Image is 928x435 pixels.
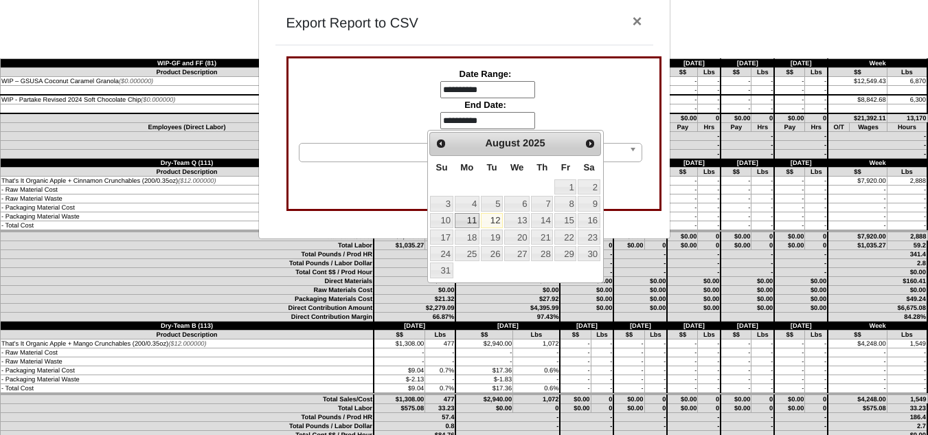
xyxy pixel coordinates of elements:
a: 6 [504,196,530,211]
a: 25 [455,246,479,261]
span: Prev [435,138,446,149]
a: 14 [531,213,553,228]
span: Monday [460,162,473,172]
span: All Customers [305,144,624,157]
a: 8 [554,196,576,211]
a: 17 [430,230,453,245]
a: 23 [578,230,600,245]
a: 10 [430,213,453,228]
a: 29 [554,246,576,261]
label: End Date: [464,100,510,110]
span: Thursday [536,162,547,172]
span: Saturday [584,162,595,172]
span: Tuesday [487,162,497,172]
a: 20 [504,230,530,245]
span: 2025 [523,138,545,149]
a: 15 [554,213,576,228]
a: 21 [531,230,553,245]
a: 4 [455,196,479,211]
a: 24 [430,246,453,261]
a: 13 [504,213,530,228]
a: 1 [554,179,576,194]
a: 26 [481,246,503,261]
a: 5 [481,196,503,211]
a: Prev [431,134,449,152]
a: 11 [455,213,479,228]
a: 22 [554,230,576,245]
span: Sunday [436,162,448,172]
button: Close [621,2,653,41]
a: 18 [455,230,479,245]
a: 30 [578,246,600,261]
a: 28 [531,246,553,261]
h5: Export Report to CSV [286,13,418,34]
a: 2 [578,179,600,194]
span: Friday [561,162,570,172]
a: 3 [430,196,453,211]
a: 12 [481,213,503,228]
a: 7 [531,196,553,211]
a: 9 [578,196,600,211]
span: Next [585,138,596,149]
span: Wednesday [510,162,524,172]
a: 27 [504,246,530,261]
label: Date Range: [460,69,516,79]
a: 19 [481,230,503,245]
span: August [486,138,520,149]
a: Next [580,134,598,152]
span: × [632,12,642,30]
a: 31 [430,263,453,278]
a: 16 [578,213,600,228]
